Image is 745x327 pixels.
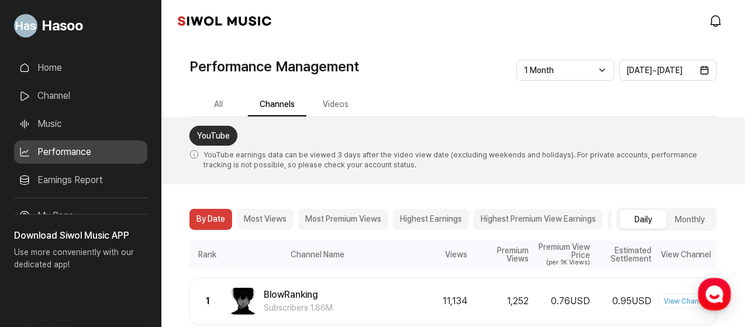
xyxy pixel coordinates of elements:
button: Highest Premium View Earnings [474,209,603,230]
a: Music [14,112,147,136]
button: All [189,94,248,116]
a: Settings [151,230,225,259]
a: Messages [77,230,151,259]
button: Channels [248,94,306,116]
div: View Channel [656,240,717,269]
div: (per 1K Views) [536,259,590,266]
img: Channel Profile Image [230,288,257,315]
a: My Page [14,204,147,228]
h3: Download Siwol Music APP [14,229,147,243]
div: Premium View Price [536,243,590,259]
a: Channel [14,84,147,108]
span: Settings [173,247,202,257]
div: 0.76 USD [536,294,590,308]
span: Hasoo [42,15,83,36]
a: Earnings Report [14,168,147,192]
a: Home [4,230,77,259]
div: 0.95 USD [597,294,651,308]
span: 1 Month [524,66,554,75]
span: BlowRanking [264,288,333,302]
button: By Date [189,209,232,230]
span: Home [30,247,50,257]
button: Most Subscribers [608,209,687,230]
a: Home [14,56,147,80]
button: Most Premium Views [298,209,388,230]
button: Daily [620,210,667,229]
button: Monthly [667,210,713,229]
div: performance [189,240,717,325]
button: Most Views [237,209,294,230]
a: YouTube [189,126,237,146]
button: Videos [306,94,365,116]
a: modal.notifications [705,9,729,33]
span: Subscribers 1.86M [264,302,333,314]
div: Rank [189,240,226,269]
div: Channel Name [226,240,409,269]
button: [DATE]~[DATE] [619,60,718,81]
p: Use more conveniently with our dedicated app! [14,243,147,280]
h1: Performance Management [189,56,359,77]
a: View Channel [658,294,714,309]
a: Go to My Profile [14,9,147,42]
a: Performance [14,140,147,164]
div: Views [409,240,471,269]
div: Estimated Settlement [594,240,656,269]
span: [DATE] ~ [DATE] [627,66,683,75]
span: Messages [97,248,132,257]
div: 11,134 [413,294,467,308]
p: YouTube earnings data can be viewed 3 days after the video view date (excluding weekends and holi... [189,143,717,173]
span: 1 [206,295,211,307]
div: 1,252 [474,294,529,308]
div: Premium Views [471,240,532,269]
button: Highest Earnings [393,209,469,230]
